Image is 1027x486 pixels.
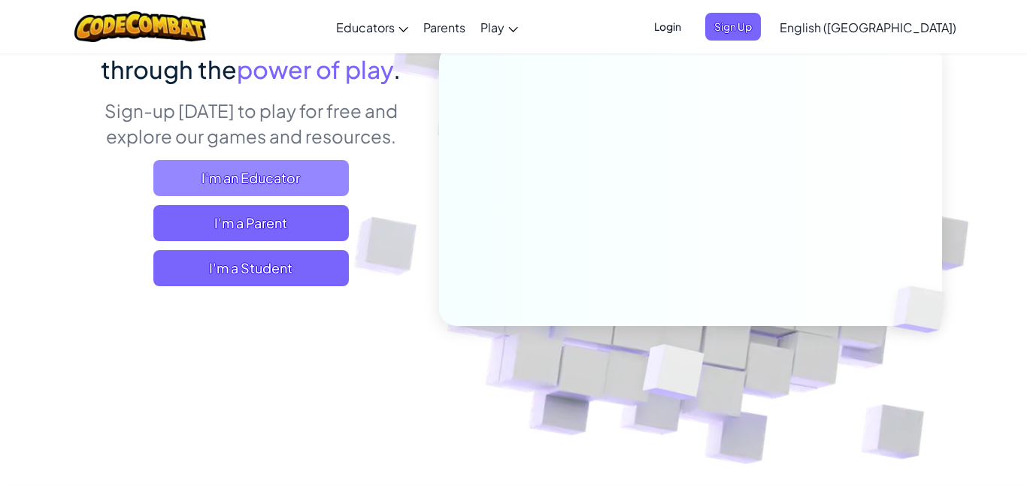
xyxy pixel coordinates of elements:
[329,7,416,47] a: Educators
[705,13,761,41] button: Sign Up
[393,54,401,84] span: .
[772,7,964,47] a: English ([GEOGRAPHIC_DATA])
[416,7,473,47] a: Parents
[237,54,393,84] span: power of play
[74,11,206,42] img: CodeCombat logo
[480,20,504,35] span: Play
[868,255,981,364] img: Overlap cubes
[153,250,349,286] button: I'm a Student
[153,160,349,196] a: I'm an Educator
[780,20,956,35] span: English ([GEOGRAPHIC_DATA])
[336,20,395,35] span: Educators
[473,7,526,47] a: Play
[85,98,417,149] p: Sign-up [DATE] to play for free and explore our games and resources.
[606,312,741,437] img: Overlap cubes
[153,205,349,241] a: I'm a Parent
[645,13,690,41] button: Login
